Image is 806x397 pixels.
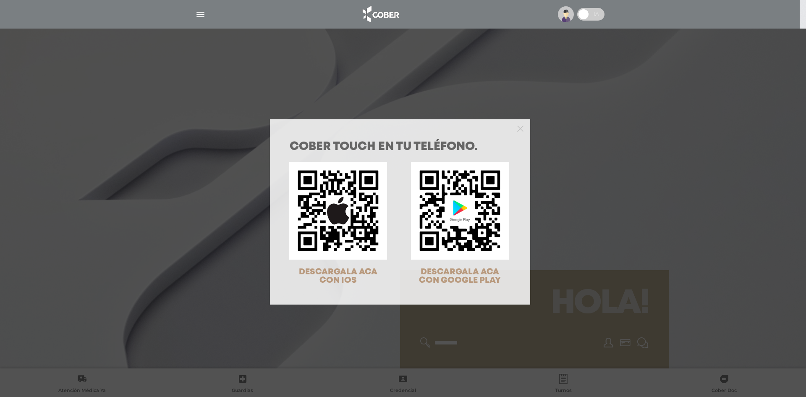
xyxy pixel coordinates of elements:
button: Close [517,124,523,132]
h1: COBER TOUCH en tu teléfono. [290,141,510,153]
span: DESCARGALA ACA CON GOOGLE PLAY [419,268,501,284]
img: qr-code [289,162,387,260]
img: qr-code [411,162,509,260]
span: DESCARGALA ACA CON IOS [299,268,377,284]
